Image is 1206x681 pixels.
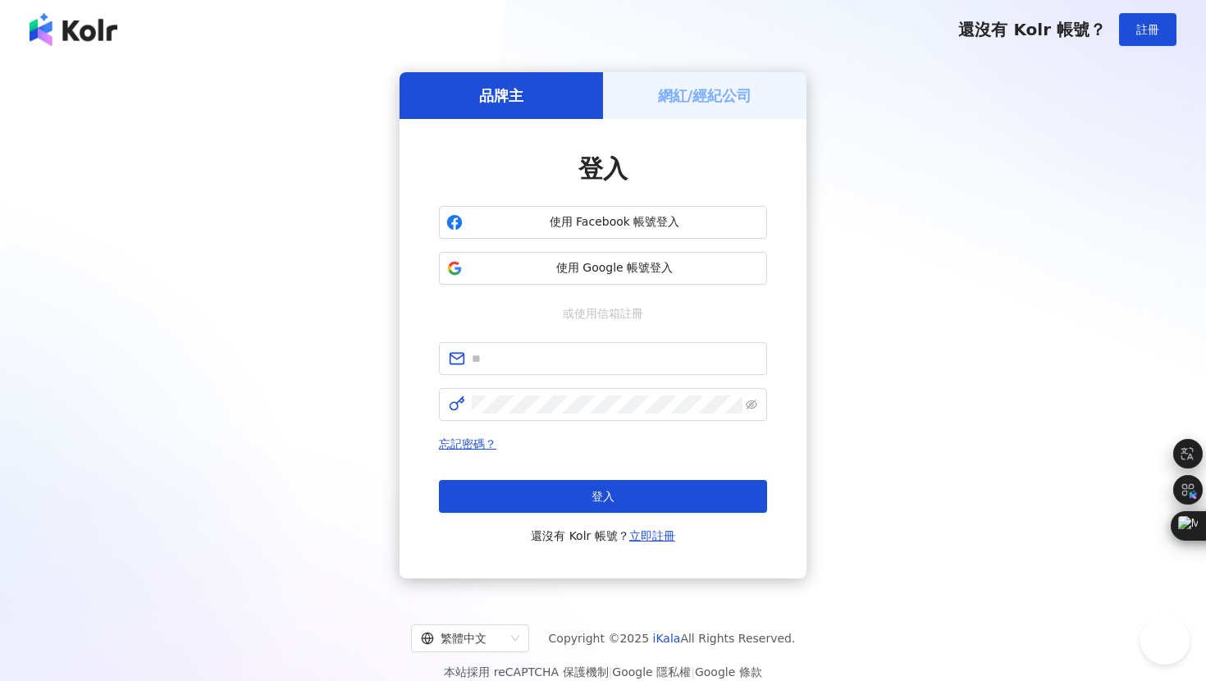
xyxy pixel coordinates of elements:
span: 註冊 [1136,23,1159,36]
span: 使用 Facebook 帳號登入 [469,214,760,231]
span: eye-invisible [746,399,757,410]
a: Google 條款 [695,665,762,679]
span: 使用 Google 帳號登入 [469,260,760,277]
span: Copyright © 2025 All Rights Reserved. [549,628,796,648]
h5: 網紅/經紀公司 [658,85,752,106]
span: | [609,665,613,679]
a: 立即註冊 [629,529,675,542]
span: 或使用信箱註冊 [551,304,655,322]
div: 繁體中文 [421,625,505,651]
button: 使用 Facebook 帳號登入 [439,206,767,239]
img: logo [30,13,117,46]
button: 註冊 [1119,13,1176,46]
button: 登入 [439,480,767,513]
span: 還沒有 Kolr 帳號？ [531,526,675,546]
span: 還沒有 Kolr 帳號？ [958,20,1106,39]
a: 忘記密碼？ [439,437,496,450]
a: iKala [653,632,681,645]
button: 使用 Google 帳號登入 [439,252,767,285]
span: 登入 [592,490,614,503]
a: Google 隱私權 [612,665,691,679]
span: | [691,665,695,679]
iframe: Help Scout Beacon - Open [1140,615,1190,665]
span: 登入 [578,154,628,183]
h5: 品牌主 [479,85,523,106]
